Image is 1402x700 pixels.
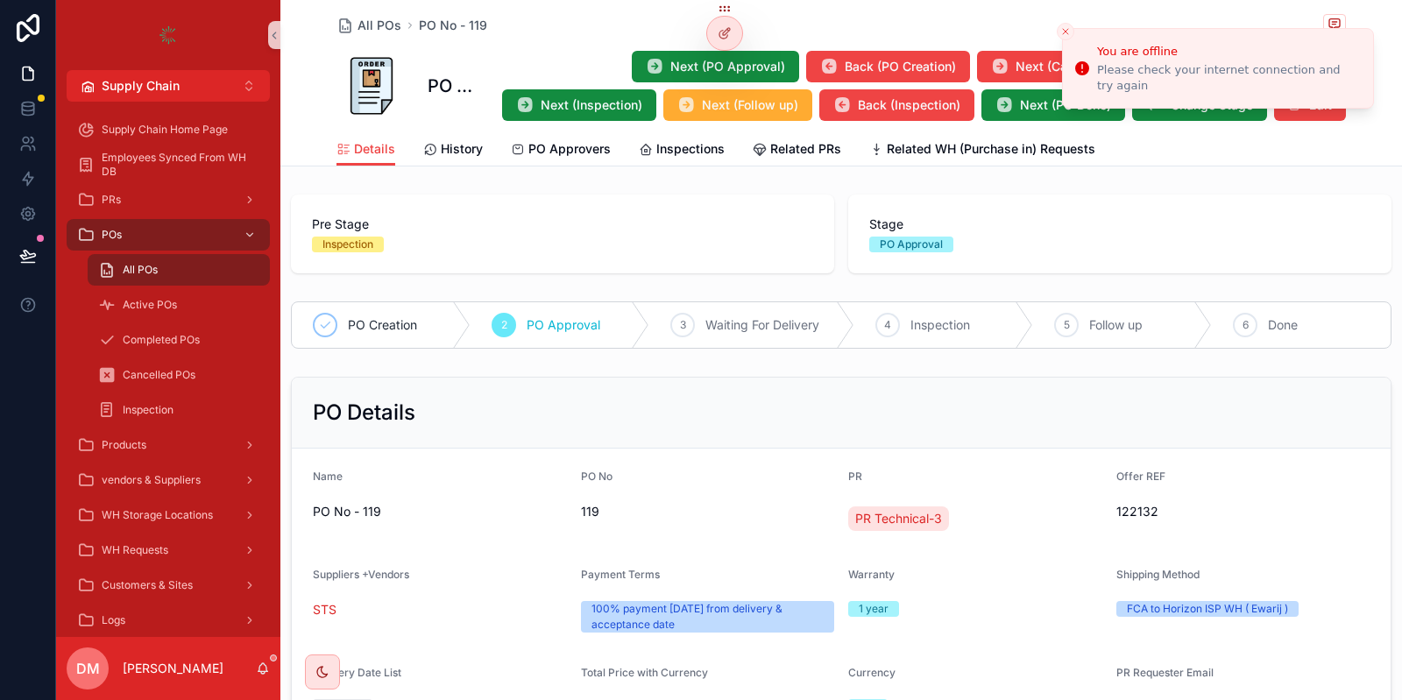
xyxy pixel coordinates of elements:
a: WH Storage Locations [67,499,270,531]
div: PO Approval [880,237,943,252]
span: 2 [501,318,507,332]
div: 100% payment [DATE] from delivery & acceptance date [591,601,825,633]
img: App logo [154,21,182,49]
span: Offer REF [1116,470,1165,483]
span: PO Approval [527,316,600,334]
a: History [423,133,483,168]
span: PR [848,470,862,483]
a: POs [67,219,270,251]
button: Next (PO Done) [981,89,1125,121]
span: Related PRs [770,140,841,158]
span: 3 [680,318,686,332]
a: Active POs [88,289,270,321]
span: Supply Chain [102,77,180,95]
button: Next (Inspection) [502,89,656,121]
span: Delivery Date List [313,666,401,679]
span: Back (Inspection) [858,96,960,114]
a: PRs [67,184,270,216]
div: Inspection [322,237,373,252]
span: Total Price with Currency [581,666,708,679]
button: Select Button [67,70,270,102]
a: Inspection [88,394,270,426]
span: Back (PO Creation) [845,58,956,75]
a: Employees Synced From WH DB [67,149,270,180]
span: PR Technical-3 [855,510,942,527]
span: Next (Follow up) [702,96,798,114]
span: Logs [102,613,125,627]
button: Back (PO Creation) [806,51,970,82]
button: Back (Inspection) [819,89,974,121]
a: PO No - 119 [419,17,487,34]
a: WH Requests [67,534,270,566]
span: Inspection [123,403,173,417]
span: Details [354,140,395,158]
a: Details [336,133,395,166]
span: 122132 [1116,503,1370,520]
span: 6 [1243,318,1249,332]
a: Customers & Sites [67,569,270,601]
span: Completed POs [123,333,200,347]
span: Follow up [1089,316,1143,334]
span: Next (PO Approval) [670,58,785,75]
a: Cancelled POs [88,359,270,391]
span: 119 [581,503,835,520]
span: 4 [884,318,891,332]
button: Next (PO Approval) [632,51,799,82]
div: FCA to Horizon ISP WH ( Ewarij ) [1127,601,1288,617]
a: Related PRs [753,133,841,168]
span: Related WH (Purchase in) Requests [887,140,1095,158]
span: Products [102,438,146,452]
span: Supply Chain Home Page [102,123,228,137]
a: Logs [67,605,270,636]
span: POs [102,228,122,242]
a: Completed POs [88,324,270,356]
span: DM [76,658,100,679]
span: vendors & Suppliers [102,473,201,487]
a: All POs [88,254,270,286]
span: Waiting For Delivery [705,316,819,334]
a: Supply Chain Home Page [67,114,270,145]
span: PO No - 119 [313,503,567,520]
span: History [441,140,483,158]
a: vendors & Suppliers [67,464,270,496]
span: PR Requester Email [1116,666,1214,679]
span: PRs [102,193,121,207]
span: Inspection [910,316,970,334]
span: 5 [1064,318,1070,332]
span: Cancelled POs [123,368,195,382]
span: Done [1268,316,1298,334]
div: Please check your internet connection and try again [1097,62,1359,94]
button: Close toast [1057,23,1074,40]
div: scrollable content [56,102,280,637]
div: 1 year [859,601,889,617]
span: Payment Terms [581,568,660,581]
button: Next (Cancelled) [977,51,1129,82]
span: Shipping Method [1116,568,1200,581]
a: PR Technical-3 [848,506,949,531]
span: PO No [581,470,612,483]
span: Next (Cancelled) [1016,58,1115,75]
span: Name [313,470,343,483]
span: Next (PO Done) [1020,96,1111,114]
span: Warranty [848,568,895,581]
a: Related WH (Purchase in) Requests [869,133,1095,168]
span: PO Creation [348,316,417,334]
span: All POs [123,263,158,277]
a: All POs [336,17,401,34]
h1: PO No - 119 [428,74,479,98]
span: Currency [848,666,896,679]
span: Employees Synced From WH DB [102,151,252,179]
span: All POs [358,17,401,34]
h2: PO Details [313,399,415,427]
span: PO Approvers [528,140,611,158]
div: You are offline [1097,43,1359,60]
p: [PERSON_NAME] [123,660,223,677]
span: Stage [869,216,1370,233]
a: STS [313,601,336,619]
span: Customers & Sites [102,578,193,592]
a: Products [67,429,270,461]
span: Suppliers +Vendors [313,568,409,581]
span: WH Storage Locations [102,508,213,522]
